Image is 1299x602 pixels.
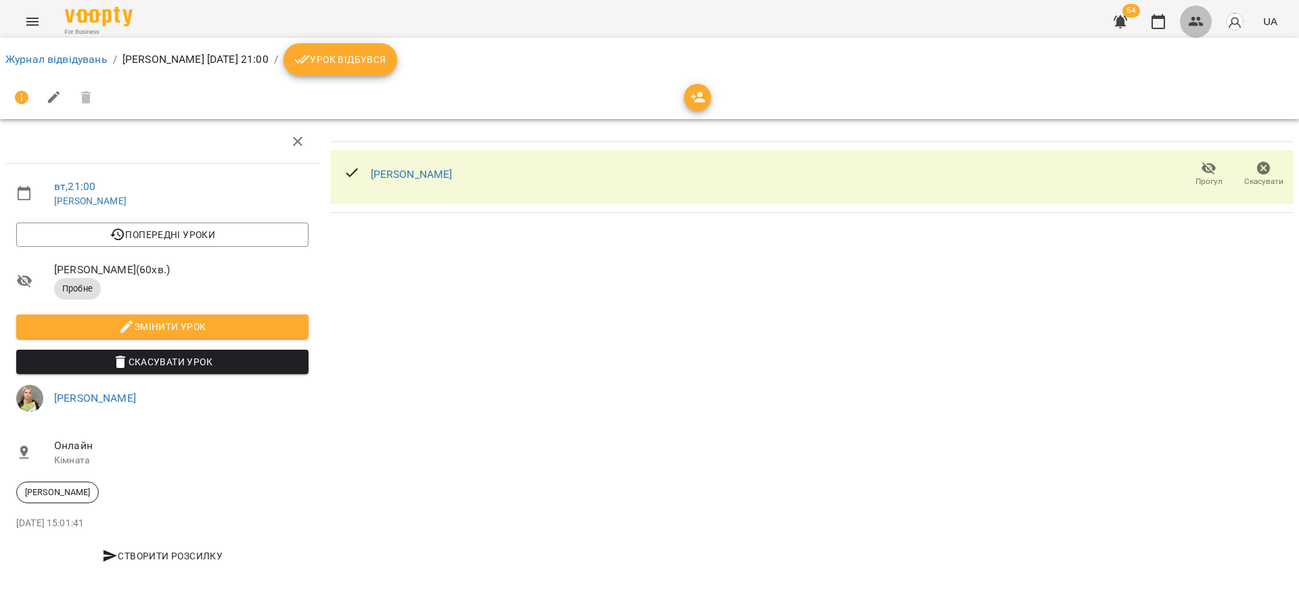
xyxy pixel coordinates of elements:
span: UA [1263,14,1277,28]
span: 54 [1122,4,1140,18]
span: Скасувати Урок [27,354,298,370]
nav: breadcrumb [5,43,1294,76]
button: Урок відбувся [283,43,397,76]
button: Menu [16,5,49,38]
p: Кімната [54,454,309,467]
button: Скасувати [1236,156,1291,193]
img: avatar_s.png [1225,12,1244,31]
span: [PERSON_NAME] ( 60 хв. ) [54,262,309,278]
a: Журнал відвідувань [5,53,108,66]
li: / [274,51,278,68]
span: Онлайн [54,438,309,454]
p: [DATE] 15:01:41 [16,517,309,530]
span: Урок відбувся [294,51,386,68]
span: Прогул [1195,176,1223,187]
span: [PERSON_NAME] [17,486,98,499]
img: 371efe2749f41bbad8c16450c15f00bb.png [16,385,43,412]
a: [PERSON_NAME] [371,168,453,181]
a: [PERSON_NAME] [54,392,136,404]
button: Змінити урок [16,315,309,339]
p: [PERSON_NAME] [DATE] 21:00 [122,51,269,68]
button: Створити розсилку [16,544,309,568]
span: Скасувати [1244,176,1283,187]
a: вт , 21:00 [54,180,95,193]
img: Voopty Logo [65,7,133,26]
button: UA [1258,9,1283,34]
span: For Business [65,28,133,37]
span: Змінити урок [27,319,298,335]
span: Попередні уроки [27,227,298,243]
a: [PERSON_NAME] [54,195,127,206]
div: [PERSON_NAME] [16,482,99,503]
button: Прогул [1181,156,1236,193]
li: / [113,51,117,68]
span: Створити розсилку [22,548,303,564]
button: Скасувати Урок [16,350,309,374]
button: Попередні уроки [16,223,309,247]
span: Пробне [54,283,101,295]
